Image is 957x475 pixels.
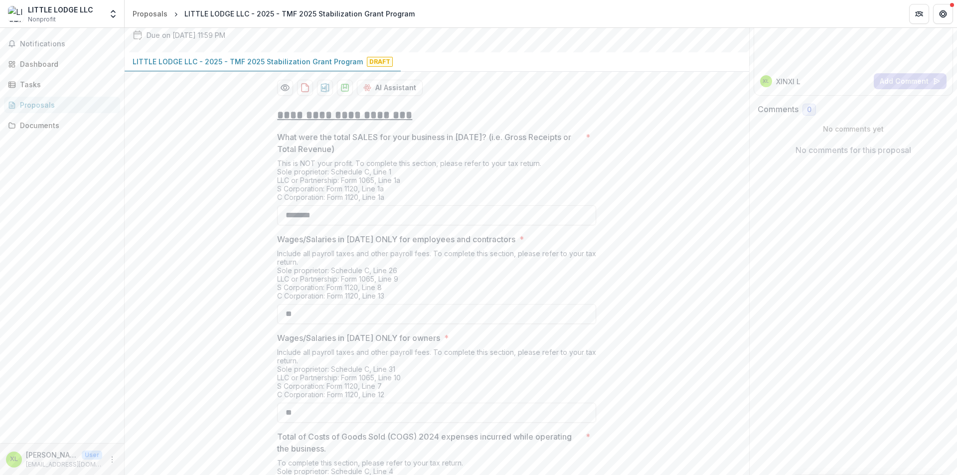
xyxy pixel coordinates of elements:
p: LITTLE LODGE LLC - 2025 - TMF 2025 Stabilization Grant Program [133,56,363,67]
div: Include all payroll taxes and other payroll fees. To complete this section, please refer to your ... [277,249,596,304]
p: Wages/Salaries in [DATE] ONLY for employees and contractors [277,233,515,245]
span: Notifications [20,40,116,48]
span: Nonprofit [28,15,56,24]
button: Add Comment [874,73,947,89]
p: Due on [DATE] 11:59 PM [147,30,225,40]
button: Notifications [4,36,120,52]
button: Get Help [933,4,953,24]
div: XINXI LIU [10,456,18,463]
a: Documents [4,117,120,134]
div: This is NOT your profit. To complete this section, please refer to your tax return. Sole propriet... [277,159,596,205]
nav: breadcrumb [129,6,419,21]
p: No comments for this proposal [796,144,911,156]
div: Proposals [133,8,167,19]
a: Proposals [4,97,120,113]
p: [PERSON_NAME] [26,450,78,460]
h2: Comments [758,105,798,114]
div: Documents [20,120,112,131]
div: XINXI LIU [763,79,769,84]
p: What were the total SALES for your business in [DATE]? (i.e. Gross Receipts or Total Revenue) [277,131,582,155]
button: Open entity switcher [106,4,120,24]
a: Dashboard [4,56,120,72]
div: LITTLE LODGE LLC - 2025 - TMF 2025 Stabilization Grant Program [184,8,415,19]
p: [EMAIL_ADDRESS][DOMAIN_NAME] [26,460,102,469]
a: Tasks [4,76,120,93]
button: More [106,454,118,466]
div: Proposals [20,100,112,110]
button: AI Assistant [357,80,423,96]
p: User [82,451,102,460]
button: download-proposal [317,80,333,96]
div: LITTLE LODGE LLC [28,4,93,15]
p: XINXI L [776,76,800,87]
div: Tasks [20,79,112,90]
div: Dashboard [20,59,112,69]
button: Partners [909,4,929,24]
p: Total of Costs of Goods Sold (COGS) 2024 expenses incurred while operating the business. [277,431,582,455]
span: Draft [367,57,393,67]
div: Include all payroll taxes and other payroll fees. To complete this section, please refer to your ... [277,348,596,403]
a: Proposals [129,6,171,21]
p: No comments yet [758,124,950,134]
button: Preview 73a16a42-8da8-49f5-9df7-9f09a65c8b44-0.pdf [277,80,293,96]
button: download-proposal [297,80,313,96]
p: Wages/Salaries in [DATE] ONLY for owners [277,332,440,344]
button: download-proposal [337,80,353,96]
img: LITTLE LODGE LLC [8,6,24,22]
span: 0 [807,106,811,114]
